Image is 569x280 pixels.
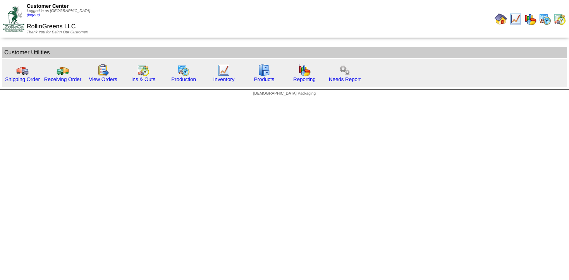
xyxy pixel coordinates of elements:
span: Thank You for Being Our Customer! [27,30,88,35]
img: line_graph.gif [218,64,230,76]
img: calendarinout.gif [137,64,150,76]
td: Customer Utilities [2,47,567,58]
a: Ins & Outs [131,76,155,82]
a: Receiving Order [44,76,81,82]
span: Logged in as [GEOGRAPHIC_DATA] [27,9,90,17]
img: ZoRoCo_Logo(Green%26Foil)%20jpg.webp [3,6,24,32]
a: Products [254,76,275,82]
span: RollinGreens LLC [27,23,76,30]
img: home.gif [495,13,507,25]
img: graph.gif [524,13,536,25]
img: cabinet.gif [258,64,270,76]
img: calendarinout.gif [554,13,566,25]
a: Inventory [213,76,235,82]
a: Production [171,76,196,82]
img: workflow.png [339,64,351,76]
a: Shipping Order [5,76,40,82]
span: [DEMOGRAPHIC_DATA] Packaging [253,92,316,96]
a: (logout) [27,13,40,17]
a: Needs Report [329,76,361,82]
img: workorder.gif [97,64,109,76]
img: truck.gif [16,64,29,76]
img: graph.gif [298,64,311,76]
img: calendarprod.gif [539,13,551,25]
img: truck2.gif [57,64,69,76]
span: Customer Center [27,3,69,9]
a: View Orders [89,76,117,82]
img: line_graph.gif [509,13,522,25]
img: calendarprod.gif [177,64,190,76]
a: Reporting [293,76,316,82]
